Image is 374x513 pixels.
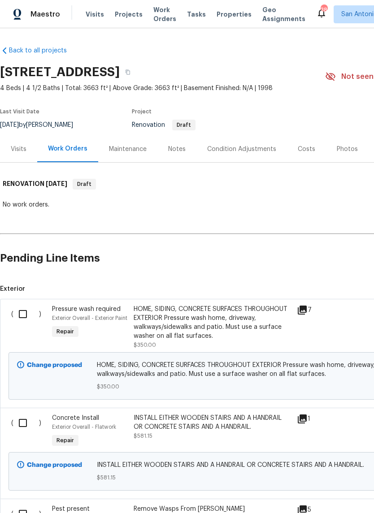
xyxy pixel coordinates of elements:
[134,414,291,431] div: INSTALL EITHER WOODEN STAIRS AND A HANDRAIL OR CONCRETE STAIRS AND A HANDRAIL.
[115,10,143,19] span: Projects
[207,145,276,154] div: Condition Adjustments
[168,145,186,154] div: Notes
[120,64,136,80] button: Copy Address
[134,433,152,439] span: $581.15
[48,144,87,153] div: Work Orders
[9,411,49,452] div: ( )
[153,5,176,23] span: Work Orders
[134,305,291,341] div: HOME, SIDING, CONCRETE SURFACES THROUGHOUT EXTERIOR Pressure wash home, driveway, walkways/sidewa...
[74,180,95,189] span: Draft
[11,145,26,154] div: Visits
[297,414,332,424] div: 1
[9,302,49,352] div: ( )
[337,145,358,154] div: Photos
[321,5,327,14] div: 38
[27,362,82,368] b: Change proposed
[53,327,78,336] span: Repair
[52,306,121,312] span: Pressure wash required
[187,11,206,17] span: Tasks
[46,181,67,187] span: [DATE]
[297,305,332,315] div: 7
[134,342,156,348] span: $350.00
[217,10,252,19] span: Properties
[132,122,196,128] span: Renovation
[30,10,60,19] span: Maestro
[3,179,67,190] h6: RENOVATION
[27,462,82,468] b: Change proposed
[53,436,78,445] span: Repair
[52,315,127,321] span: Exterior Overall - Exterior Paint
[52,415,99,421] span: Concrete Install
[86,10,104,19] span: Visits
[132,109,152,114] span: Project
[298,145,315,154] div: Costs
[52,424,116,430] span: Exterior Overall - Flatwork
[109,145,147,154] div: Maintenance
[262,5,305,23] span: Geo Assignments
[52,506,90,512] span: Pest present
[173,122,195,128] span: Draft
